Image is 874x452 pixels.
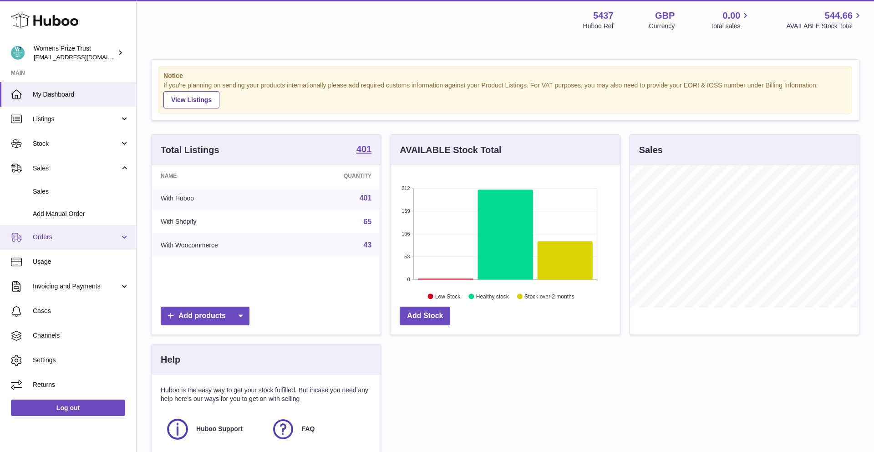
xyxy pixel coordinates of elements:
a: Log out [11,400,125,416]
span: FAQ [302,425,315,433]
span: Invoicing and Payments [33,282,120,291]
span: Sales [33,164,120,173]
span: Cases [33,307,129,315]
span: Huboo Support [196,425,243,433]
span: Settings [33,356,129,365]
text: 53 [405,254,410,259]
a: 43 [364,241,372,249]
a: 0.00 Total sales [710,10,751,31]
text: Stock over 2 months [525,293,574,299]
span: My Dashboard [33,90,129,99]
a: Add products [161,307,249,325]
img: info@womensprizeforfiction.co.uk [11,46,25,60]
a: 544.66 AVAILABLE Stock Total [786,10,863,31]
th: Quantity [294,165,381,186]
a: Add Stock [400,307,450,325]
span: Usage [33,257,129,266]
text: 159 [401,208,410,214]
strong: Notice [163,72,847,80]
text: Low Stock [435,293,461,299]
div: Womens Prize Trust [34,44,116,62]
h3: AVAILABLE Stock Total [400,144,501,156]
span: AVAILABLE Stock Total [786,22,863,31]
div: Huboo Ref [583,22,614,31]
span: Total sales [710,22,751,31]
span: [EMAIL_ADDRESS][DOMAIN_NAME] [34,53,134,61]
span: 544.66 [825,10,853,22]
a: 401 [356,144,371,155]
div: Currency [649,22,675,31]
a: FAQ [271,417,367,442]
span: Stock [33,139,120,148]
strong: 5437 [593,10,614,22]
h3: Sales [639,144,663,156]
span: Add Manual Order [33,210,129,218]
p: Huboo is the easy way to get your stock fulfilled. But incase you need any help here's our ways f... [161,386,371,403]
h3: Help [161,354,180,366]
text: 212 [401,185,410,191]
h3: Total Listings [161,144,219,156]
text: 0 [407,277,410,282]
span: Returns [33,380,129,389]
text: Healthy stock [476,293,509,299]
span: Sales [33,187,129,196]
span: Channels [33,331,129,340]
span: Listings [33,115,120,123]
a: View Listings [163,91,219,108]
td: With Shopify [152,210,294,234]
span: Orders [33,233,120,241]
a: 401 [360,194,372,202]
div: If you're planning on sending your products internationally please add required customs informati... [163,81,847,108]
a: 65 [364,218,372,226]
strong: 401 [356,144,371,154]
th: Name [152,165,294,186]
a: Huboo Support [165,417,262,442]
td: With Huboo [152,186,294,210]
text: 106 [401,231,410,236]
td: With Woocommerce [152,233,294,257]
strong: GBP [655,10,675,22]
span: 0.00 [723,10,741,22]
